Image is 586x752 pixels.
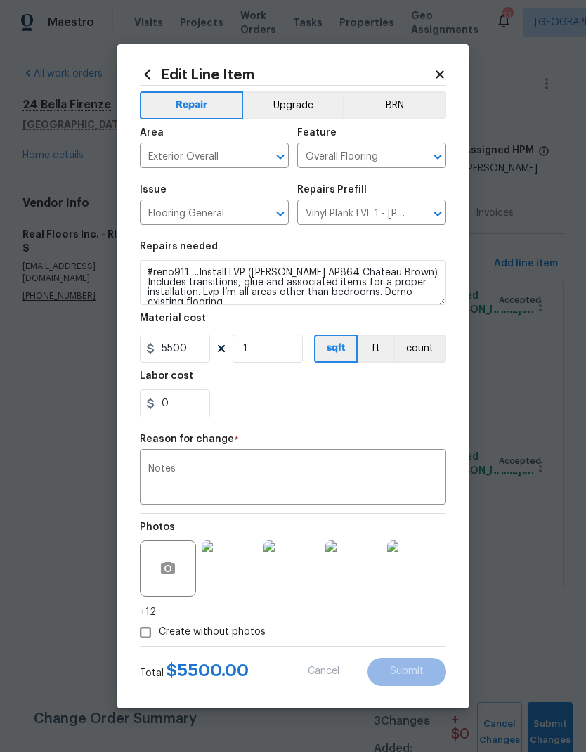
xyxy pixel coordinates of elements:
[140,260,446,305] textarea: #reno911….Install LVP ([PERSON_NAME] AP864 Chateau Brown) Includes transitions, glue and associat...
[297,128,337,138] h5: Feature
[140,434,234,444] h5: Reason for change
[428,204,448,223] button: Open
[367,658,446,686] button: Submit
[140,185,167,195] h5: Issue
[167,662,249,679] span: $ 5500.00
[314,335,358,363] button: sqft
[308,666,339,677] span: Cancel
[271,204,290,223] button: Open
[140,242,218,252] h5: Repairs needed
[285,658,362,686] button: Cancel
[159,625,266,640] span: Create without photos
[140,128,164,138] h5: Area
[243,91,344,119] button: Upgrade
[140,605,156,619] span: +12
[148,464,438,493] textarea: Notes
[271,147,290,167] button: Open
[140,91,243,119] button: Repair
[140,522,175,532] h5: Photos
[140,67,434,82] h2: Edit Line Item
[140,663,249,680] div: Total
[343,91,446,119] button: BRN
[393,335,446,363] button: count
[390,666,424,677] span: Submit
[297,185,367,195] h5: Repairs Prefill
[140,313,206,323] h5: Material cost
[428,147,448,167] button: Open
[358,335,393,363] button: ft
[140,371,193,381] h5: Labor cost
